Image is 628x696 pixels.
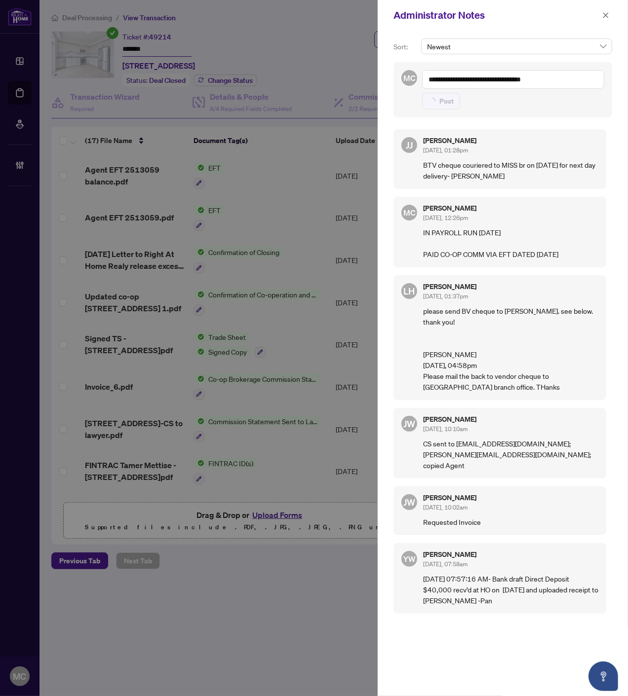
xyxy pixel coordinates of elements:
h5: [PERSON_NAME] [423,205,598,212]
p: please send BV cheque to [PERSON_NAME]. see below. thank you! [PERSON_NAME] [DATE], 04:58pm Pleas... [423,305,598,392]
h5: [PERSON_NAME] [423,137,598,144]
span: MC [403,72,415,84]
span: MC [403,206,415,219]
p: [DATE] 07:57:16 AM- Bank draft Direct Deposit $40,000 recv’d at HO on [DATE] and uploaded receipt... [423,573,598,606]
h5: [PERSON_NAME] [423,494,598,501]
p: IN PAYROLL RUN [DATE] PAID CO-OP COMM VIA EFT DATED [DATE] [423,227,598,259]
span: JW [403,495,415,509]
div: Administrator Notes [393,8,599,23]
button: Open asap [589,661,618,691]
span: JJ [406,138,413,152]
span: [DATE], 07:58am [423,560,468,568]
span: [DATE], 01:28pm [423,147,468,154]
span: [DATE], 01:37pm [423,293,468,300]
span: Newest [427,39,606,54]
h5: [PERSON_NAME] [423,416,598,423]
p: BTV cheque couriered to MISS br on [DATE] for next day delivery- [PERSON_NAME] [423,159,598,181]
span: [DATE], 10:10am [423,425,468,433]
span: close [602,12,609,19]
span: [DATE], 10:02am [423,504,468,511]
span: [DATE], 12:26pm [423,214,468,221]
p: CS sent to [EMAIL_ADDRESS][DOMAIN_NAME]; [PERSON_NAME][EMAIL_ADDRESS][DOMAIN_NAME]; copied Agent [423,438,598,471]
button: Post [422,93,460,110]
span: JW [403,417,415,431]
p: Sort: [393,41,417,52]
h5: [PERSON_NAME] [423,283,598,290]
p: Requested Invoice [423,516,598,527]
h5: [PERSON_NAME] [423,551,598,558]
span: LH [404,284,415,298]
span: YW [403,553,416,565]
